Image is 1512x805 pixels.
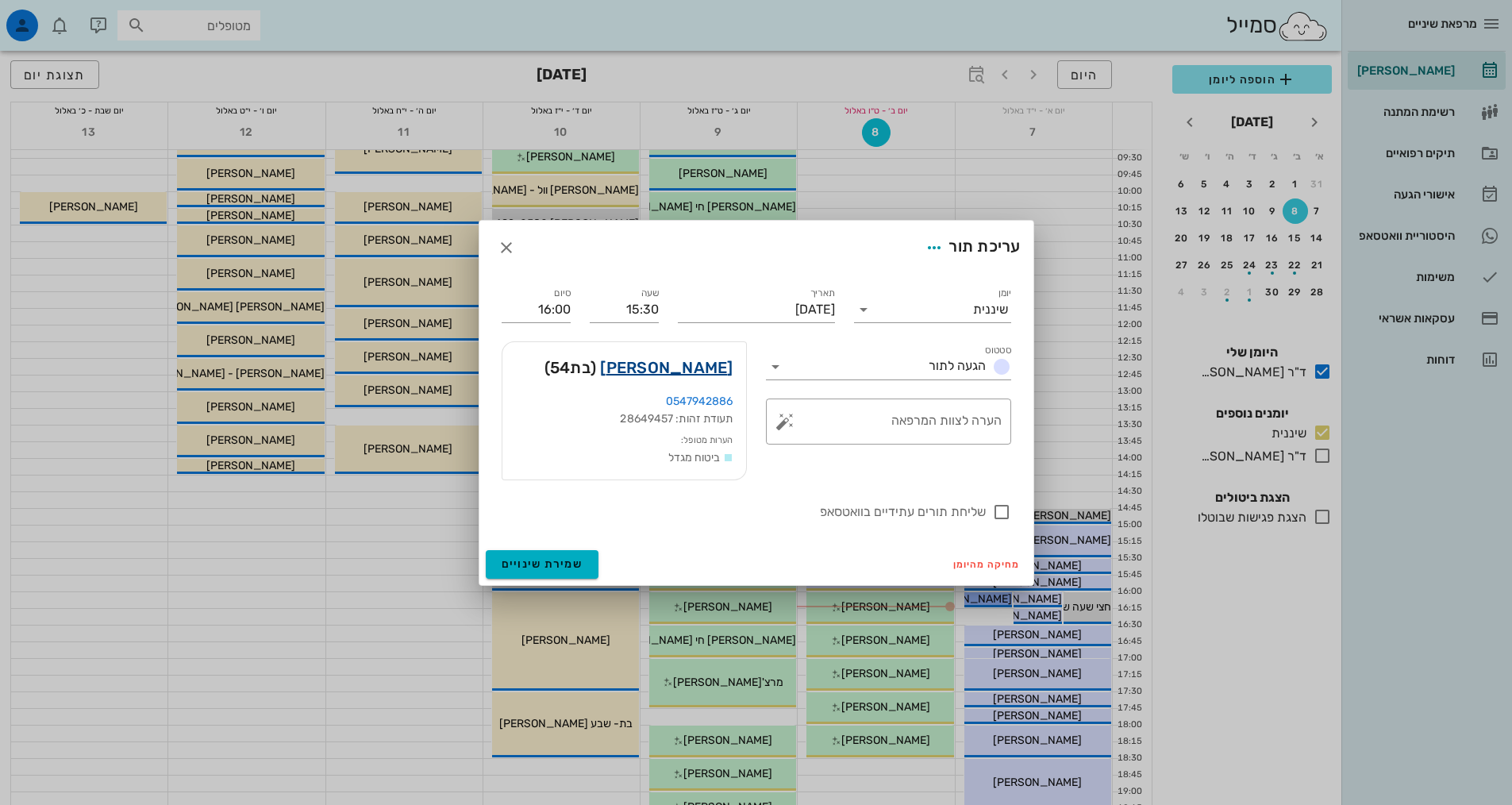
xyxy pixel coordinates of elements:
a: 0547942886 [666,395,733,408]
button: מחיקה מהיומן [947,553,1027,576]
label: סטטוס [985,345,1011,356]
span: ביטוח מגדל [668,451,721,464]
label: סיום [554,287,571,299]
label: יומן [998,287,1011,299]
span: שמירת שינויים [502,557,583,571]
div: שיננית [973,302,1008,317]
small: הערות מטופל: [681,435,733,445]
div: תעודת זהות: 28649457 [515,410,733,428]
span: הגעה לתור [929,358,986,373]
span: 54 [550,358,571,377]
span: מחיקה מהיומן [953,559,1021,570]
label: תאריך [810,287,835,299]
span: (בת ) [544,355,597,380]
a: [PERSON_NAME] [600,355,733,380]
button: שמירת שינויים [486,550,599,579]
label: שליחת תורים עתידיים בוואטסאפ [502,504,986,520]
div: יומןשיננית [854,297,1011,322]
div: עריכת תור [920,233,1020,262]
label: שעה [641,287,659,299]
div: סטטוסהגעה לתור [766,354,1011,379]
